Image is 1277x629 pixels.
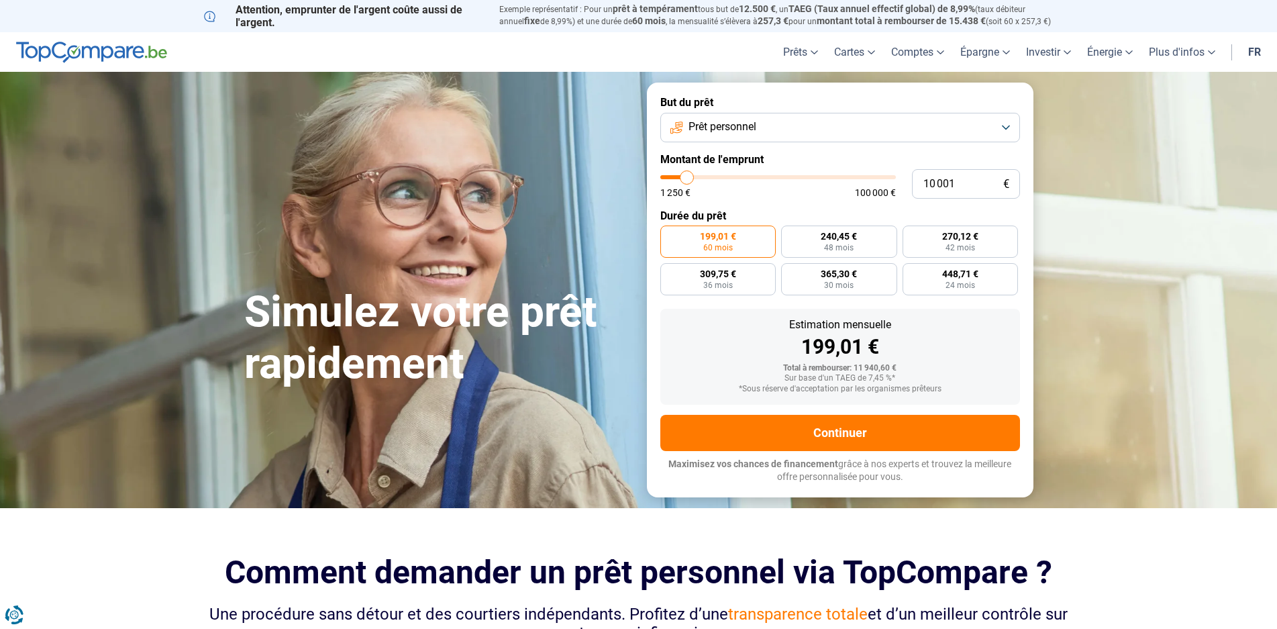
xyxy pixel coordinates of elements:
[703,244,733,252] span: 60 mois
[739,3,776,14] span: 12.500 €
[671,385,1009,394] div: *Sous réserve d'acceptation par les organismes prêteurs
[16,42,167,63] img: TopCompare
[855,188,896,197] span: 100 000 €
[1141,32,1223,72] a: Plus d'infos
[1018,32,1079,72] a: Investir
[660,96,1020,109] label: But du prêt
[671,364,1009,373] div: Total à rembourser: 11 940,60 €
[1240,32,1269,72] a: fr
[671,320,1009,330] div: Estimation mensuelle
[942,269,978,279] span: 448,71 €
[824,281,854,289] span: 30 mois
[668,458,838,469] span: Maximisez vos chances de financement
[952,32,1018,72] a: Épargne
[671,337,1009,357] div: 199,01 €
[946,281,975,289] span: 24 mois
[700,269,736,279] span: 309,75 €
[700,232,736,241] span: 199,01 €
[883,32,952,72] a: Comptes
[204,3,483,29] p: Attention, emprunter de l'argent coûte aussi de l'argent.
[788,3,975,14] span: TAEG (Taux annuel effectif global) de 8,99%
[942,232,978,241] span: 270,12 €
[613,3,698,14] span: prêt à tempérament
[826,32,883,72] a: Cartes
[671,374,1009,383] div: Sur base d'un TAEG de 7,45 %*
[632,15,666,26] span: 60 mois
[244,287,631,390] h1: Simulez votre prêt rapidement
[824,244,854,252] span: 48 mois
[817,15,986,26] span: montant total à rembourser de 15.438 €
[703,281,733,289] span: 36 mois
[499,3,1074,28] p: Exemple représentatif : Pour un tous but de , un (taux débiteur annuel de 8,99%) et une durée de ...
[204,554,1074,591] h2: Comment demander un prêt personnel via TopCompare ?
[660,113,1020,142] button: Prêt personnel
[821,269,857,279] span: 365,30 €
[660,153,1020,166] label: Montant de l'emprunt
[1003,179,1009,190] span: €
[821,232,857,241] span: 240,45 €
[946,244,975,252] span: 42 mois
[524,15,540,26] span: fixe
[688,119,756,134] span: Prêt personnel
[660,188,691,197] span: 1 250 €
[728,605,868,624] span: transparence totale
[660,209,1020,222] label: Durée du prêt
[660,458,1020,484] p: grâce à nos experts et trouvez la meilleure offre personnalisée pour vous.
[1079,32,1141,72] a: Énergie
[758,15,788,26] span: 257,3 €
[775,32,826,72] a: Prêts
[660,415,1020,451] button: Continuer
